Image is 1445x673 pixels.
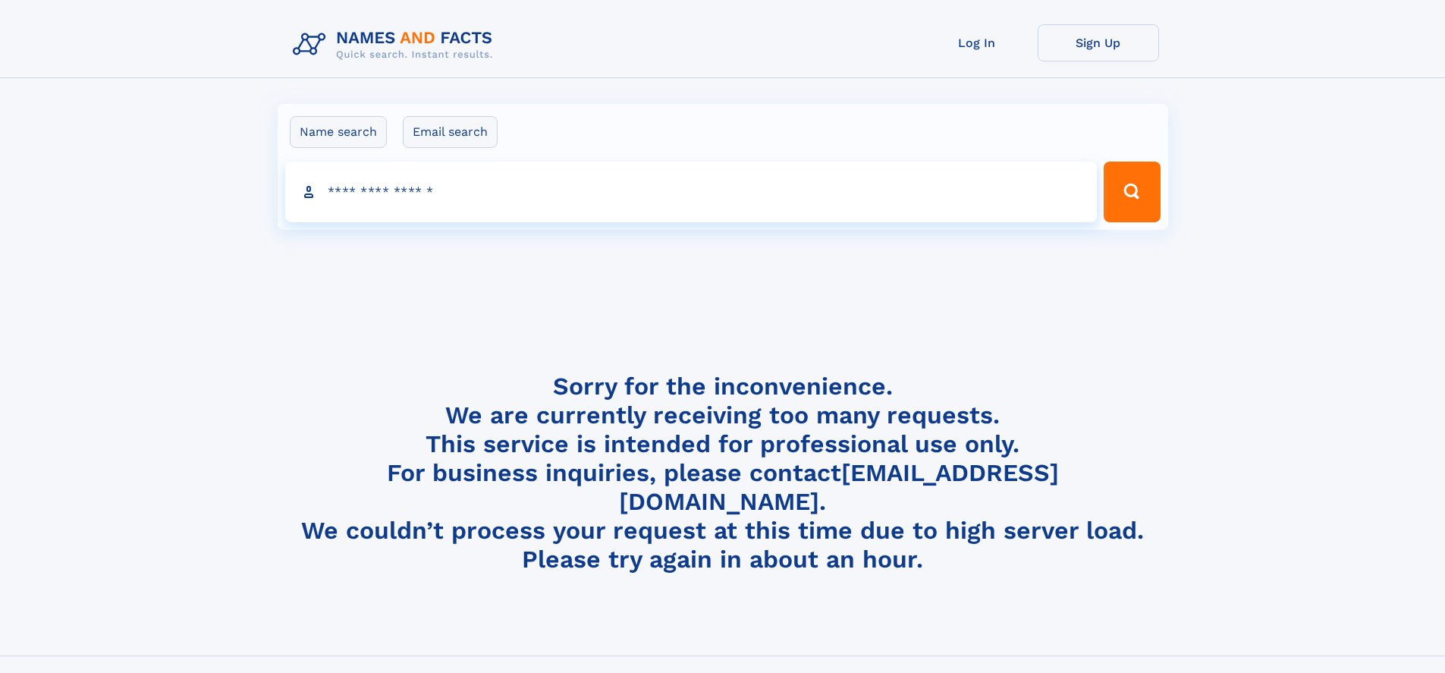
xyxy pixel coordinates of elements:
[287,24,505,65] img: Logo Names and Facts
[290,116,387,148] label: Name search
[285,162,1098,222] input: search input
[403,116,498,148] label: Email search
[1104,162,1160,222] button: Search Button
[916,24,1038,61] a: Log In
[1038,24,1159,61] a: Sign Up
[287,372,1159,574] h4: Sorry for the inconvenience. We are currently receiving too many requests. This service is intend...
[619,458,1059,516] a: [EMAIL_ADDRESS][DOMAIN_NAME]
